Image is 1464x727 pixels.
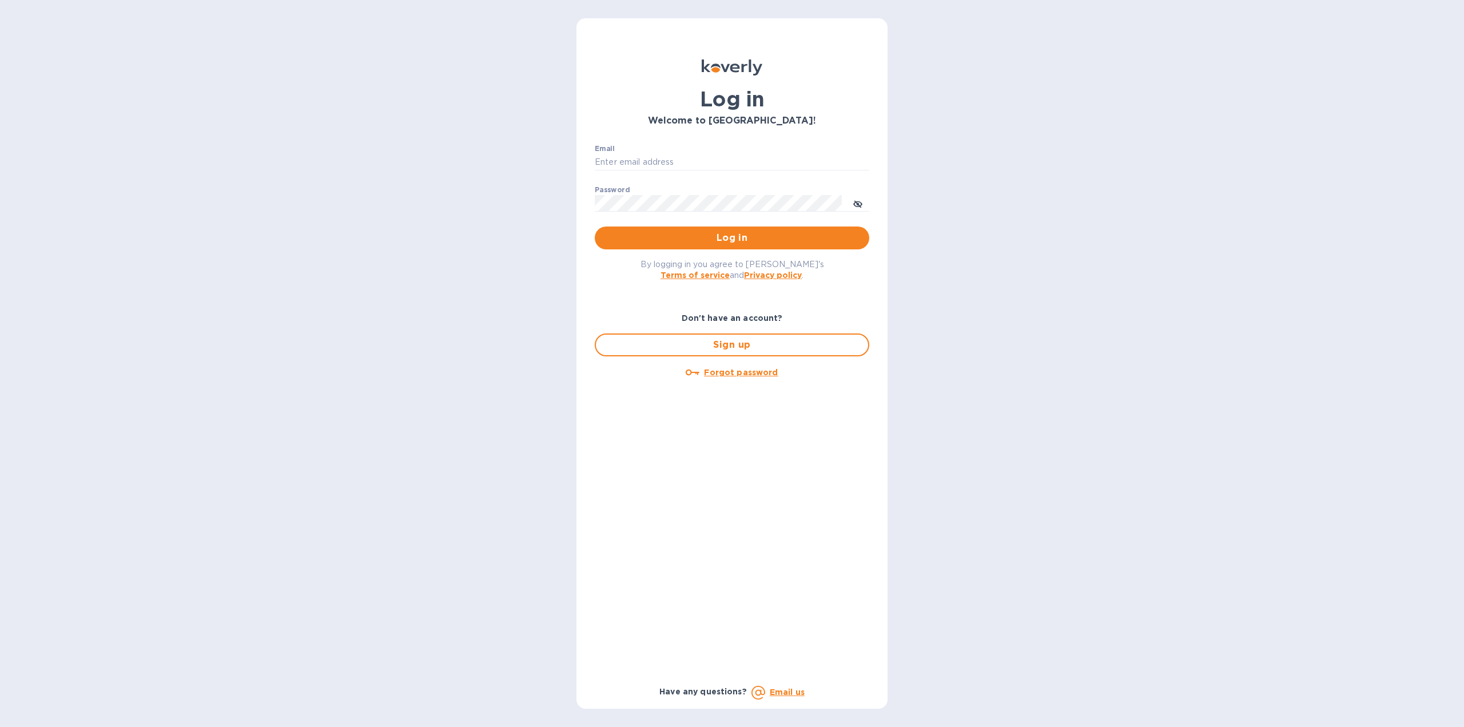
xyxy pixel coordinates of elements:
b: Don't have an account? [682,313,783,323]
a: Email us [770,688,805,697]
u: Forgot password [704,368,778,377]
span: By logging in you agree to [PERSON_NAME]'s and . [640,260,824,280]
button: toggle password visibility [846,192,869,214]
a: Terms of service [661,271,730,280]
span: Sign up [605,338,859,352]
span: Log in [604,231,860,245]
button: Log in [595,227,869,249]
label: Password [595,186,630,193]
button: Sign up [595,333,869,356]
h3: Welcome to [GEOGRAPHIC_DATA]! [595,116,869,126]
a: Privacy policy [744,271,802,280]
h1: Log in [595,87,869,111]
label: Email [595,145,615,152]
img: Koverly [702,59,762,76]
input: Enter email address [595,154,869,171]
b: Have any questions? [659,687,747,696]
